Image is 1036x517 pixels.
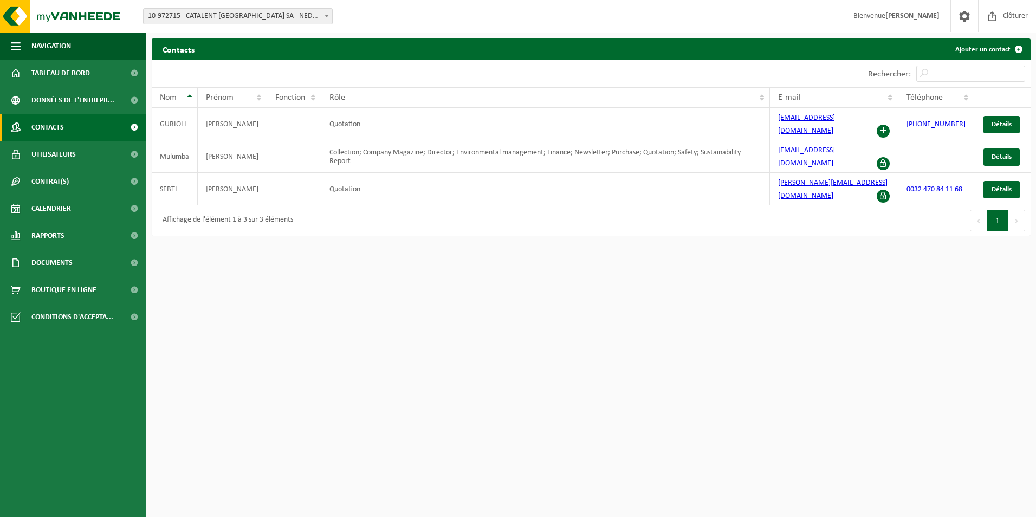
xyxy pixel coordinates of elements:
a: [PHONE_NUMBER] [906,120,966,128]
td: GURIOLI [152,108,198,140]
a: [EMAIL_ADDRESS][DOMAIN_NAME] [778,146,835,167]
span: Navigation [31,33,71,60]
a: Détails [983,116,1020,133]
span: Utilisateurs [31,141,76,168]
span: Détails [992,153,1012,160]
span: Conditions d'accepta... [31,303,113,331]
button: 1 [987,210,1008,231]
span: Détails [992,186,1012,193]
span: Téléphone [906,93,943,102]
span: Nom [160,93,177,102]
span: Boutique en ligne [31,276,96,303]
button: Previous [970,210,987,231]
span: Tableau de bord [31,60,90,87]
span: Calendrier [31,195,71,222]
span: Contrat(s) [31,168,69,195]
a: 0032 470 84 11 68 [906,185,962,193]
span: Documents [31,249,73,276]
span: Détails [992,121,1012,128]
label: Rechercher: [868,70,911,79]
a: [PERSON_NAME][EMAIL_ADDRESS][DOMAIN_NAME] [778,179,888,200]
span: Prénom [206,93,234,102]
td: Collection; Company Magazine; Director; Environmental management; Finance; Newsletter; Purchase; ... [321,140,770,173]
span: E-mail [778,93,801,102]
span: Rapports [31,222,64,249]
td: Quotation [321,108,770,140]
a: Détails [983,181,1020,198]
div: Affichage de l'élément 1 à 3 sur 3 éléments [157,211,293,230]
span: Données de l'entrepr... [31,87,114,114]
span: Fonction [275,93,305,102]
td: Quotation [321,173,770,205]
td: Mulumba [152,140,198,173]
span: 10-972715 - CATALENT BELGIUM SA - NEDER-OVER-HEEMBEEK [144,9,332,24]
span: 10-972715 - CATALENT BELGIUM SA - NEDER-OVER-HEEMBEEK [143,8,333,24]
span: Contacts [31,114,64,141]
button: Next [1008,210,1025,231]
a: Ajouter un contact [947,38,1029,60]
a: [EMAIL_ADDRESS][DOMAIN_NAME] [778,114,835,135]
td: [PERSON_NAME] [198,108,267,140]
td: SEBTI [152,173,198,205]
strong: [PERSON_NAME] [885,12,940,20]
span: Rôle [329,93,345,102]
td: [PERSON_NAME] [198,173,267,205]
td: [PERSON_NAME] [198,140,267,173]
h2: Contacts [152,38,205,60]
a: Détails [983,148,1020,166]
